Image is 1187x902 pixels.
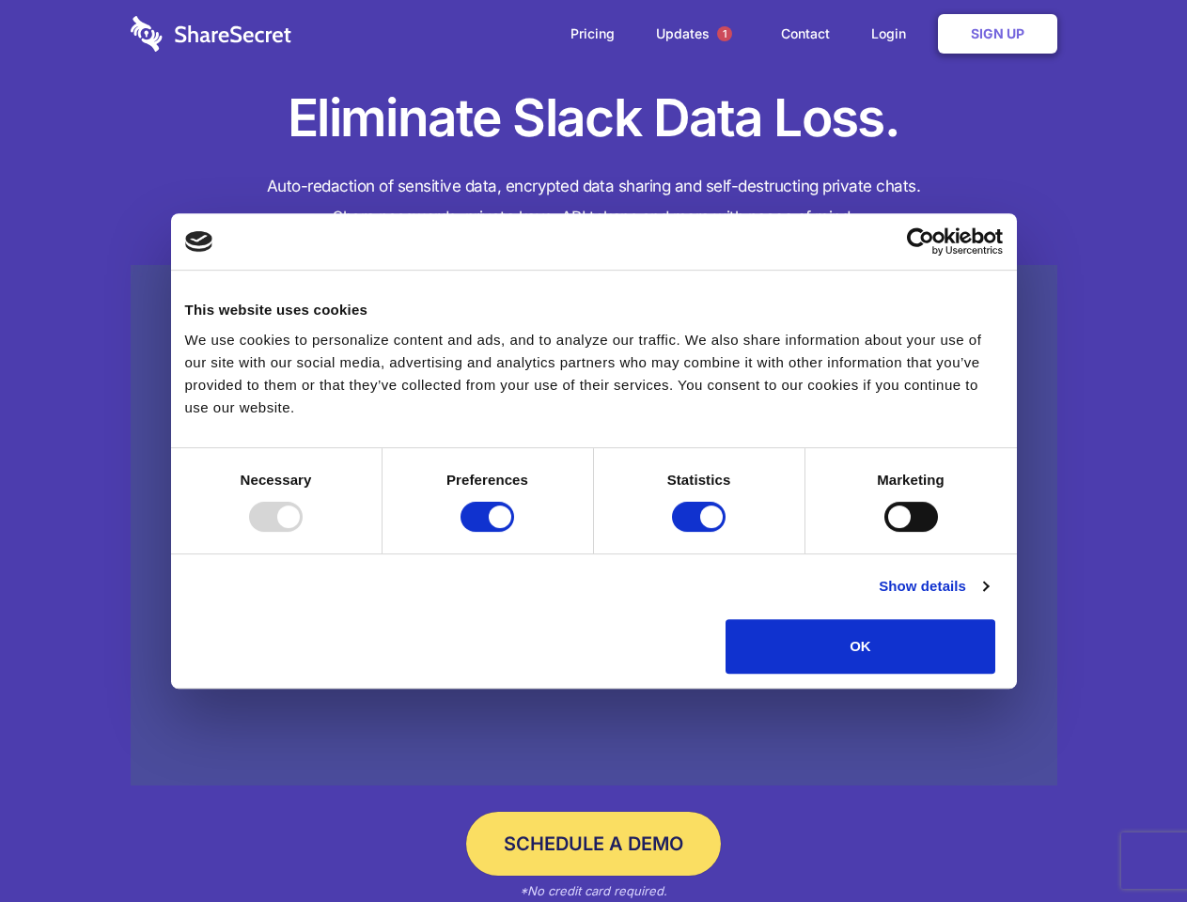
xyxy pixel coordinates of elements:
strong: Marketing [877,472,945,488]
a: Usercentrics Cookiebot - opens in a new window [838,227,1003,256]
strong: Statistics [667,472,731,488]
a: Contact [762,5,849,63]
em: *No credit card required. [520,883,667,898]
a: Pricing [552,5,633,63]
div: We use cookies to personalize content and ads, and to analyze our traffic. We also share informat... [185,329,1003,419]
strong: Preferences [446,472,528,488]
span: 1 [717,26,732,41]
h4: Auto-redaction of sensitive data, encrypted data sharing and self-destructing private chats. Shar... [131,171,1057,233]
img: logo-wordmark-white-trans-d4663122ce5f474addd5e946df7df03e33cb6a1c49d2221995e7729f52c070b2.svg [131,16,291,52]
a: Show details [879,575,988,598]
a: Sign Up [938,14,1057,54]
a: Schedule a Demo [466,812,721,876]
a: Wistia video thumbnail [131,265,1057,786]
img: logo [185,231,213,252]
button: OK [726,619,995,674]
h1: Eliminate Slack Data Loss. [131,85,1057,152]
div: This website uses cookies [185,299,1003,321]
strong: Necessary [241,472,312,488]
a: Login [852,5,934,63]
